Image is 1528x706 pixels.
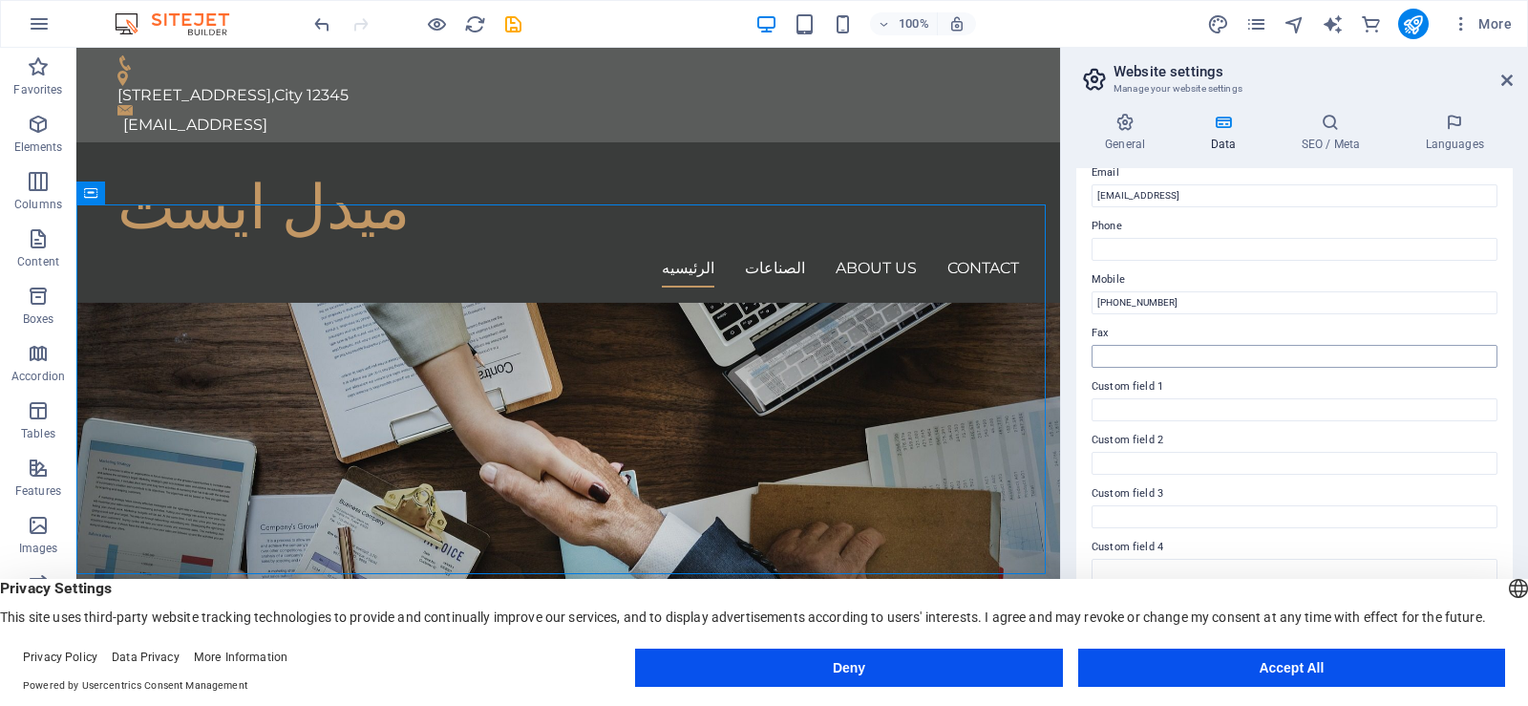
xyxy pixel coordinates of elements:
[1076,113,1181,153] h4: General
[1114,80,1475,97] h3: Manage your website settings
[1284,12,1306,35] button: navigator
[1284,13,1305,35] i: Navigator
[1398,9,1429,39] button: publish
[17,254,59,269] p: Content
[1092,215,1497,238] label: Phone
[1360,13,1382,35] i: Commerce
[23,311,54,327] p: Boxes
[899,12,929,35] h6: 100%
[15,483,61,499] p: Features
[1245,12,1268,35] button: pages
[1402,13,1424,35] i: Publish
[14,197,62,212] p: Columns
[1092,482,1497,505] label: Custom field 3
[1396,113,1513,153] h4: Languages
[311,13,333,35] i: Undo: change_data (Ctrl+Z)
[1092,536,1497,559] label: Custom field 4
[948,15,966,32] i: On resize automatically adjust zoom level to fit chosen device.
[1092,322,1497,345] label: Fax
[870,12,938,35] button: 100%
[1092,161,1497,184] label: Email
[1114,63,1513,80] h2: Website settings
[1322,13,1344,35] i: AI Writer
[501,12,524,35] button: save
[11,369,65,384] p: Accordion
[1360,12,1383,35] button: commerce
[1322,12,1345,35] button: text_generator
[1092,375,1497,398] label: Custom field 1
[1272,113,1396,153] h4: SEO / Meta
[1207,13,1229,35] i: Design (Ctrl+Alt+Y)
[21,426,55,441] p: Tables
[14,139,63,155] p: Elements
[1092,268,1497,291] label: Mobile
[19,541,58,556] p: Images
[1444,9,1519,39] button: More
[1452,14,1512,33] span: More
[463,12,486,35] button: reload
[1092,429,1497,452] label: Custom field 2
[310,12,333,35] button: undo
[110,12,253,35] img: Editor Logo
[502,13,524,35] i: Save (Ctrl+S)
[425,12,448,35] button: Click here to leave preview mode and continue editing
[1245,13,1267,35] i: Pages (Ctrl+Alt+S)
[13,82,62,97] p: Favorites
[1207,12,1230,35] button: design
[1181,113,1272,153] h4: Data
